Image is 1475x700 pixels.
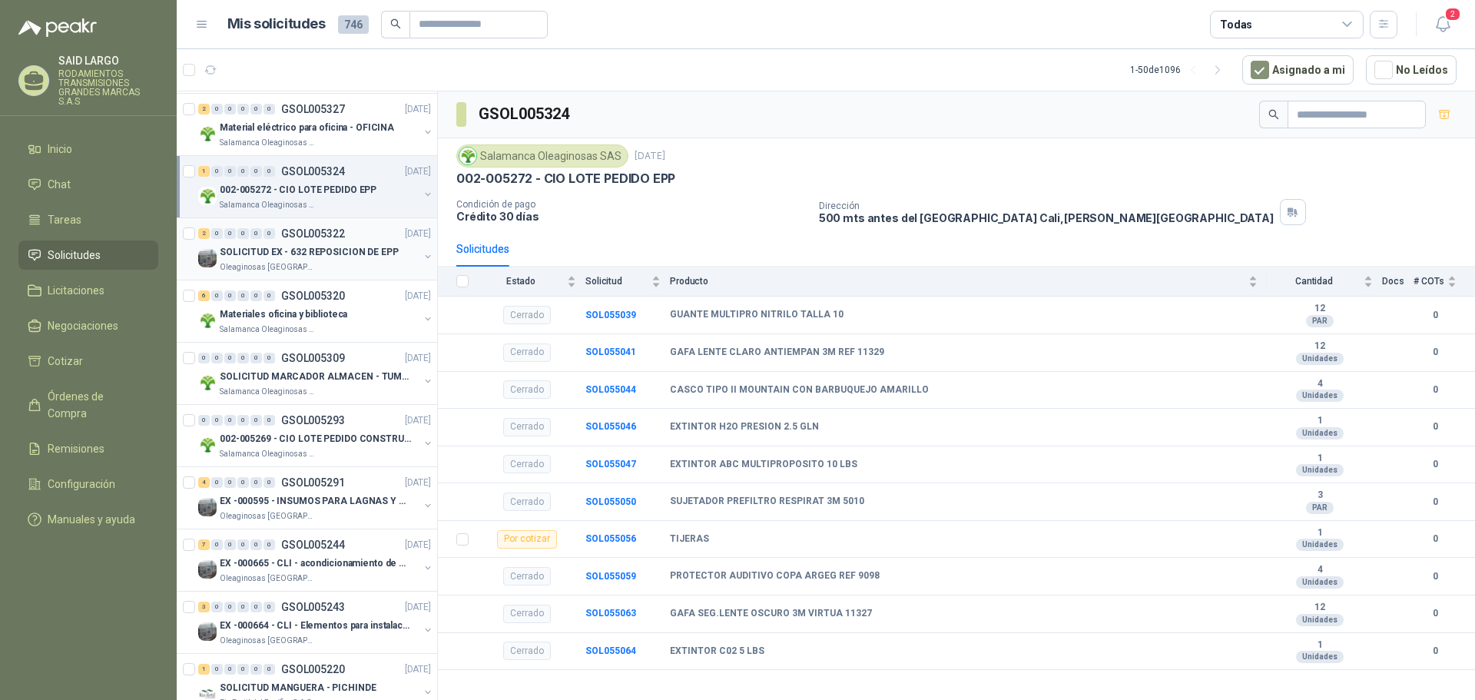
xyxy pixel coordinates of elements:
[670,347,884,359] b: GAFA LENTE CLARO ANTIEMPAN 3M REF 11329
[585,347,636,357] a: SOL055041
[250,539,262,550] div: 0
[281,166,345,177] p: GSOL005324
[198,100,434,149] a: 2 0 0 0 0 0 GSOL005327[DATE] Company LogoMaterial eléctrico para oficina - OFICINASalamanca Oleag...
[198,228,210,239] div: 2
[405,600,431,615] p: [DATE]
[1429,11,1457,38] button: 2
[220,635,317,647] p: Oleaginosas [GEOGRAPHIC_DATA][PERSON_NAME]
[585,421,636,432] a: SOL055046
[198,477,210,488] div: 4
[670,384,929,396] b: CASCO TIPO II MOUNTAIN CON BARBUQUEJO AMARILLO
[456,241,509,257] div: Solicitudes
[220,245,399,260] p: SOLICITUD EX - 632 REPOSICION DE EPP
[198,124,217,143] img: Company Logo
[18,469,158,499] a: Configuración
[585,571,636,582] a: SOL055059
[478,276,564,287] span: Estado
[198,166,210,177] div: 1
[456,144,628,168] div: Salamanca Oleaginosas SAS
[405,351,431,366] p: [DATE]
[281,664,345,675] p: GSOL005220
[237,228,249,239] div: 0
[1414,644,1457,659] b: 0
[585,496,636,507] a: SOL055050
[503,493,551,511] div: Cerrado
[819,201,1274,211] p: Dirección
[585,384,636,395] a: SOL055044
[48,282,104,299] span: Licitaciones
[211,353,223,363] div: 0
[670,459,857,471] b: EXTINTOR ABC MULTIPROPOSITO 10 LBS
[503,605,551,623] div: Cerrado
[281,104,345,114] p: GSOL005327
[48,511,135,528] span: Manuales y ayuda
[224,228,236,239] div: 0
[281,415,345,426] p: GSOL005293
[281,290,345,301] p: GSOL005320
[281,539,345,550] p: GSOL005244
[224,477,236,488] div: 0
[237,166,249,177] div: 0
[585,310,636,320] b: SOL055039
[237,664,249,675] div: 0
[198,602,210,612] div: 3
[338,15,369,34] span: 746
[1414,345,1457,360] b: 0
[1414,457,1457,472] b: 0
[250,353,262,363] div: 0
[250,477,262,488] div: 0
[198,104,210,114] div: 2
[585,267,670,297] th: Solicitud
[670,421,819,433] b: EXTINTOR H2O PRESION 2.5 GLN
[220,307,347,322] p: Materiales oficina y biblioteca
[1296,464,1344,476] div: Unidades
[503,380,551,399] div: Cerrado
[456,171,675,187] p: 002-005272 - CIO LOTE PEDIDO EPP
[211,664,223,675] div: 0
[405,413,431,428] p: [DATE]
[1130,58,1230,82] div: 1 - 50 de 1096
[281,477,345,488] p: GSOL005291
[405,227,431,241] p: [DATE]
[250,290,262,301] div: 0
[198,287,434,336] a: 6 0 0 0 0 0 GSOL005320[DATE] Company LogoMateriales oficina y bibliotecaSalamanca Oleaginosas SAS
[497,530,557,549] div: Por cotizar
[1414,495,1457,509] b: 0
[635,149,665,164] p: [DATE]
[1306,502,1334,514] div: PAR
[585,276,648,287] span: Solicitud
[503,455,551,473] div: Cerrado
[670,645,764,658] b: EXTINTOR C02 5 LBS
[670,608,872,620] b: GAFA SEG.LENTE OSCURO 3M VIRTUA 11327
[405,662,431,677] p: [DATE]
[198,536,434,585] a: 7 0 0 0 0 0 GSOL005244[DATE] Company LogoEX -000665 - CLI - acondicionamiento de caja paraOleagin...
[670,276,1245,287] span: Producto
[405,289,431,304] p: [DATE]
[220,556,411,571] p: EX -000665 - CLI - acondicionamiento de caja para
[237,104,249,114] div: 0
[198,436,217,454] img: Company Logo
[1267,276,1361,287] span: Cantidad
[1414,383,1457,397] b: 0
[198,415,210,426] div: 0
[211,166,223,177] div: 0
[211,539,223,550] div: 0
[18,241,158,270] a: Solicitudes
[456,210,807,223] p: Crédito 30 días
[18,134,158,164] a: Inicio
[227,13,326,35] h1: Mis solicitudes
[1267,340,1373,353] b: 12
[250,415,262,426] div: 0
[1267,415,1373,427] b: 1
[264,228,275,239] div: 0
[18,276,158,305] a: Licitaciones
[198,224,434,274] a: 2 0 0 0 0 0 GSOL005322[DATE] Company LogoSOLICITUD EX - 632 REPOSICION DE EPPOleaginosas [GEOGRAP...
[198,560,217,579] img: Company Logo
[585,645,636,656] a: SOL055064
[211,477,223,488] div: 0
[1268,109,1279,120] span: search
[670,496,864,508] b: SUJETADOR PREFILTRO RESPIRAT 3M 5010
